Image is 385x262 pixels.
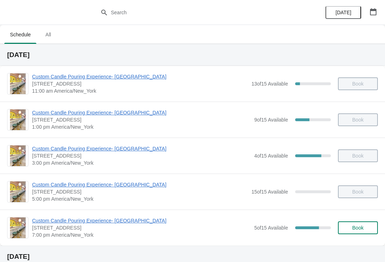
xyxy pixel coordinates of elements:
h2: [DATE] [7,253,378,260]
img: Custom Candle Pouring Experience- Delray Beach | 415 East Atlantic Avenue, Delray Beach, FL, USA ... [10,109,26,130]
span: Custom Candle Pouring Experience- [GEOGRAPHIC_DATA] [32,181,248,188]
img: Custom Candle Pouring Experience- Delray Beach | 415 East Atlantic Avenue, Delray Beach, FL, USA ... [10,217,26,238]
span: Schedule [4,28,36,41]
span: Custom Candle Pouring Experience- [GEOGRAPHIC_DATA] [32,145,251,152]
span: 5 of 15 Available [254,225,288,231]
button: [DATE] [325,6,361,19]
span: Custom Candle Pouring Experience- [GEOGRAPHIC_DATA] [32,109,251,116]
img: Custom Candle Pouring Experience- Delray Beach | 415 East Atlantic Avenue, Delray Beach, FL, USA ... [10,73,26,94]
input: Search [111,6,289,19]
span: 3:00 pm America/New_York [32,159,251,166]
button: Book [338,221,378,234]
span: 7:00 pm America/New_York [32,231,251,238]
span: 9 of 15 Available [254,117,288,123]
span: [STREET_ADDRESS] [32,224,251,231]
span: [STREET_ADDRESS] [32,116,251,123]
span: Custom Candle Pouring Experience- [GEOGRAPHIC_DATA] [32,73,248,80]
span: [DATE] [335,10,351,15]
span: 15 of 15 Available [251,189,288,195]
span: All [39,28,57,41]
span: [STREET_ADDRESS] [32,152,251,159]
span: Custom Candle Pouring Experience- [GEOGRAPHIC_DATA] [32,217,251,224]
span: 11:00 am America/New_York [32,87,248,94]
span: 1:00 pm America/New_York [32,123,251,130]
h2: [DATE] [7,51,378,58]
img: Custom Candle Pouring Experience- Delray Beach | 415 East Atlantic Avenue, Delray Beach, FL, USA ... [10,181,26,202]
span: 13 of 15 Available [251,81,288,87]
span: [STREET_ADDRESS] [32,80,248,87]
span: [STREET_ADDRESS] [32,188,248,195]
img: Custom Candle Pouring Experience- Delray Beach | 415 East Atlantic Avenue, Delray Beach, FL, USA ... [10,145,26,166]
span: 4 of 15 Available [254,153,288,159]
span: Book [352,225,364,231]
span: 5:00 pm America/New_York [32,195,248,202]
